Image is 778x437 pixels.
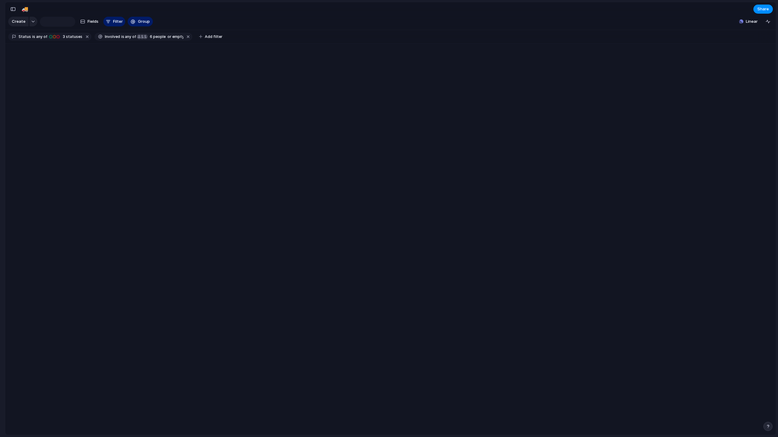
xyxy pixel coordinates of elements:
span: Status [19,34,31,39]
button: Create [8,17,29,26]
span: Involved [105,34,120,39]
button: Filter [103,17,125,26]
button: Fields [78,17,101,26]
span: Share [757,6,769,12]
button: Group [128,17,153,26]
span: Linear [746,19,758,25]
span: is [121,34,124,39]
button: Add filter [195,32,226,41]
span: statuses [61,34,82,39]
div: 🚚 [22,5,28,13]
button: isany of [31,33,48,40]
span: Fields [88,19,98,25]
span: Add filter [205,34,222,39]
span: any of [35,34,47,39]
span: 3 [61,34,66,39]
span: is [32,34,35,39]
button: isany of [120,33,137,40]
span: Create [12,19,26,25]
span: people [148,34,166,39]
span: Filter [113,19,123,25]
span: or empty [167,34,183,39]
span: Group [138,19,150,25]
span: 6 [148,34,153,39]
span: any of [124,34,136,39]
button: Linear [737,17,760,26]
button: Share [753,5,773,14]
button: 6 peopleor empty [136,33,184,40]
button: 🚚 [20,4,30,14]
button: 3 statuses [48,33,84,40]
